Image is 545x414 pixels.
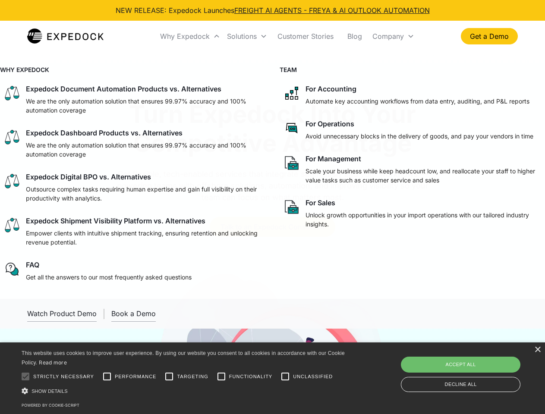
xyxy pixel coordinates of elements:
iframe: Chat Widget [401,321,545,414]
img: paper and bag icon [283,154,300,172]
div: Why Expedock [157,22,224,51]
span: Functionality [229,373,272,380]
div: For Management [306,154,361,163]
p: Get all the answers to our most frequently asked questions [26,273,192,282]
div: For Operations [306,119,354,128]
img: scale icon [3,85,21,102]
a: Read more [39,359,67,366]
p: Unlock growth opportunities in your import operations with our tailored industry insights. [306,210,542,229]
p: Avoid unnecessary blocks in the delivery of goods, and pay your vendors in time [306,132,533,141]
div: Expedock Digital BPO vs. Alternatives [26,172,151,181]
img: scale icon [3,216,21,234]
span: Strictly necessary [33,373,94,380]
div: Watch Product Demo [27,309,97,318]
p: We are the only automation solution that ensures 99.97% accuracy and 100% automation coverage [26,141,262,159]
div: Company [372,32,404,41]
p: Outsource complex tasks requiring human expertise and gain full visibility on their productivity ... [26,185,262,203]
div: Why Expedock [160,32,210,41]
span: Show details [32,389,68,394]
div: Expedock Document Automation Products vs. Alternatives [26,85,221,93]
a: Book a Demo [111,306,156,322]
div: Company [369,22,418,51]
p: Automate key accounting workflows from data entry, auditing, and P&L reports [306,97,529,106]
a: Get a Demo [461,28,518,44]
a: Powered by cookie-script [22,403,79,408]
p: We are the only automation solution that ensures 99.97% accuracy and 100% automation coverage [26,97,262,115]
img: paper and bag icon [283,198,300,216]
img: regular chat bubble icon [3,260,21,278]
div: For Accounting [306,85,356,93]
div: Expedock Shipment Visibility Platform vs. Alternatives [26,216,205,225]
p: Empower clients with intuitive shipment tracking, ensuring retention and unlocking revenue potent... [26,229,262,247]
div: Show details [22,386,348,395]
div: Expedock Dashboard Products vs. Alternatives [26,129,183,137]
span: This website uses cookies to improve user experience. By using our website you consent to all coo... [22,350,345,366]
div: Solutions [227,32,257,41]
div: FAQ [26,260,39,269]
img: scale icon [3,172,21,190]
img: scale icon [3,129,21,146]
a: FREIGHT AI AGENTS - FREYA & AI OUTLOOK AUTOMATION [234,6,430,15]
a: home [27,28,104,45]
a: open lightbox [27,306,97,322]
img: rectangular chat bubble icon [283,119,300,137]
span: Unclassified [293,373,333,380]
div: For Sales [306,198,335,207]
a: Customer Stories [271,22,340,51]
img: network like icon [283,85,300,102]
div: Solutions [224,22,271,51]
span: Targeting [177,373,208,380]
span: Performance [115,373,157,380]
img: Expedock Logo [27,28,104,45]
a: Blog [340,22,369,51]
div: Book a Demo [111,309,156,318]
p: Scale your business while keep headcount low, and reallocate your staff to higher value tasks suc... [306,166,542,185]
div: NEW RELEASE: Expedock Launches [116,5,430,16]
